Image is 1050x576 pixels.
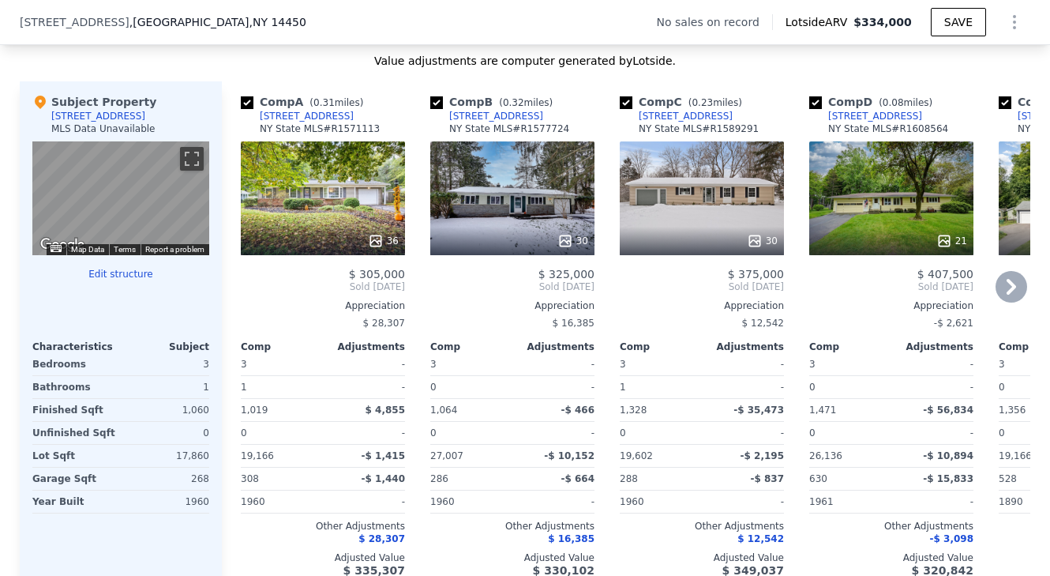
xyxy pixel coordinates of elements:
[516,376,594,398] div: -
[894,422,973,444] div: -
[241,110,354,122] a: [STREET_ADDRESS]
[51,245,62,252] button: Keyboard shortcuts
[32,268,209,280] button: Edit structure
[682,97,748,108] span: ( miles)
[512,341,594,353] div: Adjustments
[742,318,784,329] span: $ 12,542
[32,94,156,110] div: Subject Property
[657,14,772,30] div: No sales on record
[894,491,973,513] div: -
[32,445,118,467] div: Lot Sqft
[430,110,543,122] a: [STREET_ADDRESS]
[32,376,118,398] div: Bathrooms
[872,97,939,108] span: ( miles)
[71,244,104,255] button: Map Data
[809,376,888,398] div: 0
[241,359,247,370] span: 3
[326,376,405,398] div: -
[809,491,888,513] div: 1961
[692,97,713,108] span: 0.23
[323,341,405,353] div: Adjustments
[430,405,457,416] span: 1,064
[809,405,836,416] span: 1,471
[705,376,784,398] div: -
[999,405,1026,416] span: 1,356
[639,122,759,135] div: NY State MLS # R1589291
[430,376,509,398] div: 0
[936,233,967,249] div: 21
[430,450,463,461] span: 27,007
[241,491,320,513] div: 1960
[786,14,853,30] span: Lotside ARV
[548,533,594,544] span: $ 16,385
[241,299,405,312] div: Appreciation
[809,341,891,353] div: Comp
[362,450,405,461] span: -$ 1,415
[999,427,1005,439] span: 0
[430,552,594,564] div: Adjusted Value
[561,473,594,484] span: -$ 664
[449,122,569,135] div: NY State MLS # R1577724
[894,353,973,375] div: -
[51,122,156,135] div: MLS Data Unavailable
[516,422,594,444] div: -
[241,376,320,398] div: 1
[32,422,118,444] div: Unfinished Sqft
[620,110,733,122] a: [STREET_ADDRESS]
[180,147,204,171] button: Toggle fullscreen view
[32,491,118,513] div: Year Built
[366,405,405,416] span: $ 4,855
[809,110,922,122] a: [STREET_ADDRESS]
[705,491,784,513] div: -
[747,233,778,249] div: 30
[241,280,405,293] span: Sold [DATE]
[894,376,973,398] div: -
[620,427,626,439] span: 0
[999,6,1030,38] button: Show Options
[326,422,405,444] div: -
[620,94,748,110] div: Comp C
[145,245,204,254] a: Report a problem
[923,405,973,416] span: -$ 56,834
[358,533,405,544] span: $ 28,307
[828,122,948,135] div: NY State MLS # R1608564
[449,110,543,122] div: [STREET_ADDRESS]
[241,552,405,564] div: Adjusted Value
[561,405,594,416] span: -$ 466
[430,427,437,439] span: 0
[241,450,274,461] span: 19,166
[809,520,973,533] div: Other Adjustments
[362,473,405,484] span: -$ 1,440
[891,341,973,353] div: Adjustments
[32,353,118,375] div: Bedrooms
[538,268,594,280] span: $ 325,000
[620,520,784,533] div: Other Adjustments
[809,280,973,293] span: Sold [DATE]
[32,468,118,490] div: Garage Sqft
[557,233,588,249] div: 30
[124,491,209,513] div: 1960
[260,122,380,135] div: NY State MLS # R1571113
[241,473,259,484] span: 308
[363,318,405,329] span: $ 28,307
[620,450,653,461] span: 19,602
[430,473,448,484] span: 286
[853,16,912,28] span: $334,000
[620,280,784,293] span: Sold [DATE]
[930,533,973,544] span: -$ 3,098
[241,427,247,439] span: 0
[129,14,306,30] span: , [GEOGRAPHIC_DATA]
[114,245,136,254] a: Terms (opens in new tab)
[620,299,784,312] div: Appreciation
[620,359,626,370] span: 3
[923,473,973,484] span: -$ 15,833
[430,359,437,370] span: 3
[737,533,784,544] span: $ 12,542
[809,450,842,461] span: 26,136
[828,110,922,122] div: [STREET_ADDRESS]
[923,450,973,461] span: -$ 10,894
[313,97,335,108] span: 0.31
[809,94,939,110] div: Comp D
[32,341,121,353] div: Characteristics
[750,473,784,484] span: -$ 837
